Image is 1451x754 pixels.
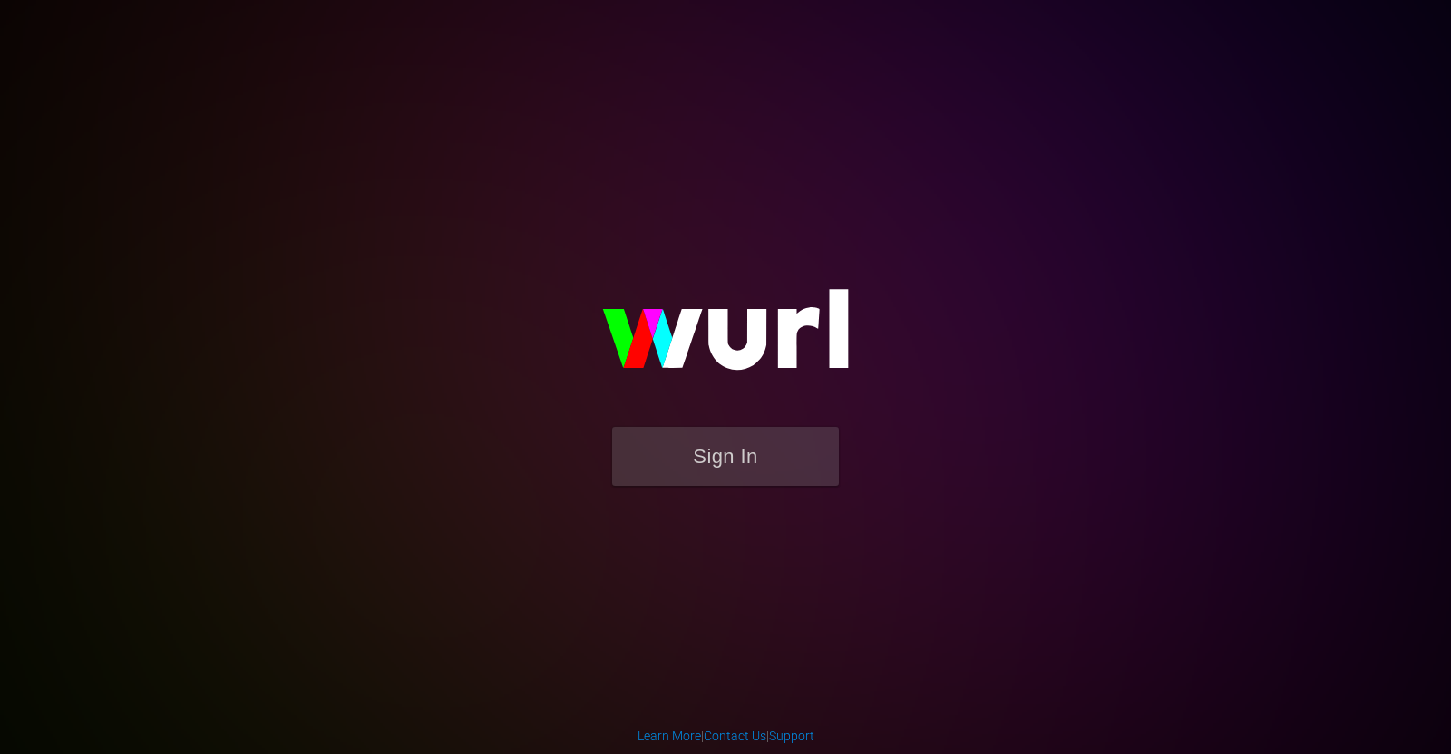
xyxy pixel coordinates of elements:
[769,729,814,743] a: Support
[638,727,814,745] div: | |
[638,729,701,743] a: Learn More
[544,250,907,426] img: wurl-logo-on-black-223613ac3d8ba8fe6dc639794a292ebdb59501304c7dfd60c99c58986ef67473.svg
[704,729,766,743] a: Contact Us
[612,427,839,486] button: Sign In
